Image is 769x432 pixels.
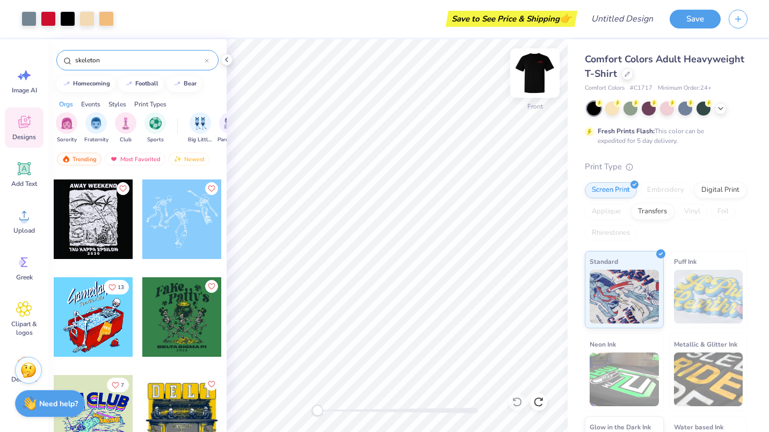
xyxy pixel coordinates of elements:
[583,8,662,30] input: Untitled Design
[57,153,101,165] div: Trending
[590,352,659,406] img: Neon Ink
[585,161,748,173] div: Print Type
[674,352,743,406] img: Metallic & Glitter Ink
[119,76,163,92] button: football
[57,136,77,144] span: Sorority
[312,405,323,416] div: Accessibility label
[73,81,110,87] div: homecoming
[12,86,37,95] span: Image AI
[62,81,71,87] img: trend_line.gif
[117,182,129,195] button: Like
[11,179,37,188] span: Add Text
[81,99,100,109] div: Events
[11,375,37,384] span: Decorate
[110,155,118,163] img: most_fav.gif
[205,280,218,293] button: Like
[585,53,744,80] span: Comfort Colors Adult Heavyweight T-Shirt
[39,399,78,409] strong: Need help?
[674,270,743,323] img: Puff Ink
[217,112,242,144] div: filter for Parent's Weekend
[188,112,213,144] button: filter button
[120,117,132,129] img: Club Image
[84,112,108,144] button: filter button
[598,127,655,135] strong: Fresh Prints Flash:
[217,112,242,144] button: filter button
[590,270,659,323] img: Standard
[169,153,209,165] div: Newest
[90,117,102,129] img: Fraternity Image
[658,84,712,93] span: Minimum Order: 24 +
[585,204,628,220] div: Applique
[62,155,70,163] img: trending.gif
[6,320,42,337] span: Clipart & logos
[167,76,201,92] button: bear
[173,81,182,87] img: trend_line.gif
[590,256,618,267] span: Standard
[173,155,182,163] img: newest.gif
[144,112,166,144] button: filter button
[188,136,213,144] span: Big Little Reveal
[84,136,108,144] span: Fraternity
[13,226,35,235] span: Upload
[560,12,571,25] span: 👉
[56,112,77,144] button: filter button
[630,84,652,93] span: # C1717
[513,52,556,95] img: Front
[188,112,213,144] div: filter for Big Little Reveal
[149,117,162,129] img: Sports Image
[115,112,136,144] div: filter for Club
[104,280,129,294] button: Like
[118,285,124,290] span: 13
[125,81,133,87] img: trend_line.gif
[74,55,205,66] input: Try "Alpha"
[16,273,33,282] span: Greek
[640,182,691,198] div: Embroidery
[217,136,242,144] span: Parent's Weekend
[205,378,218,391] button: Like
[710,204,736,220] div: Foil
[674,256,697,267] span: Puff Ink
[590,339,616,350] span: Neon Ink
[147,136,164,144] span: Sports
[121,383,124,388] span: 7
[448,11,575,27] div: Save to See Price & Shipping
[598,126,730,146] div: This color can be expedited for 5 day delivery.
[12,133,36,141] span: Designs
[107,378,129,392] button: Like
[670,10,721,28] button: Save
[585,182,637,198] div: Screen Print
[56,112,77,144] div: filter for Sorority
[56,76,115,92] button: homecoming
[585,84,625,93] span: Comfort Colors
[585,225,637,241] div: Rhinestones
[61,117,73,129] img: Sorority Image
[194,117,206,129] img: Big Little Reveal Image
[184,81,197,87] div: bear
[59,99,73,109] div: Orgs
[134,99,166,109] div: Print Types
[115,112,136,144] button: filter button
[527,102,543,111] div: Front
[105,153,165,165] div: Most Favorited
[694,182,746,198] div: Digital Print
[84,112,108,144] div: filter for Fraternity
[108,99,126,109] div: Styles
[205,182,218,195] button: Like
[144,112,166,144] div: filter for Sports
[120,136,132,144] span: Club
[135,81,158,87] div: football
[224,117,236,129] img: Parent's Weekend Image
[677,204,707,220] div: Vinyl
[674,339,737,350] span: Metallic & Glitter Ink
[631,204,674,220] div: Transfers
